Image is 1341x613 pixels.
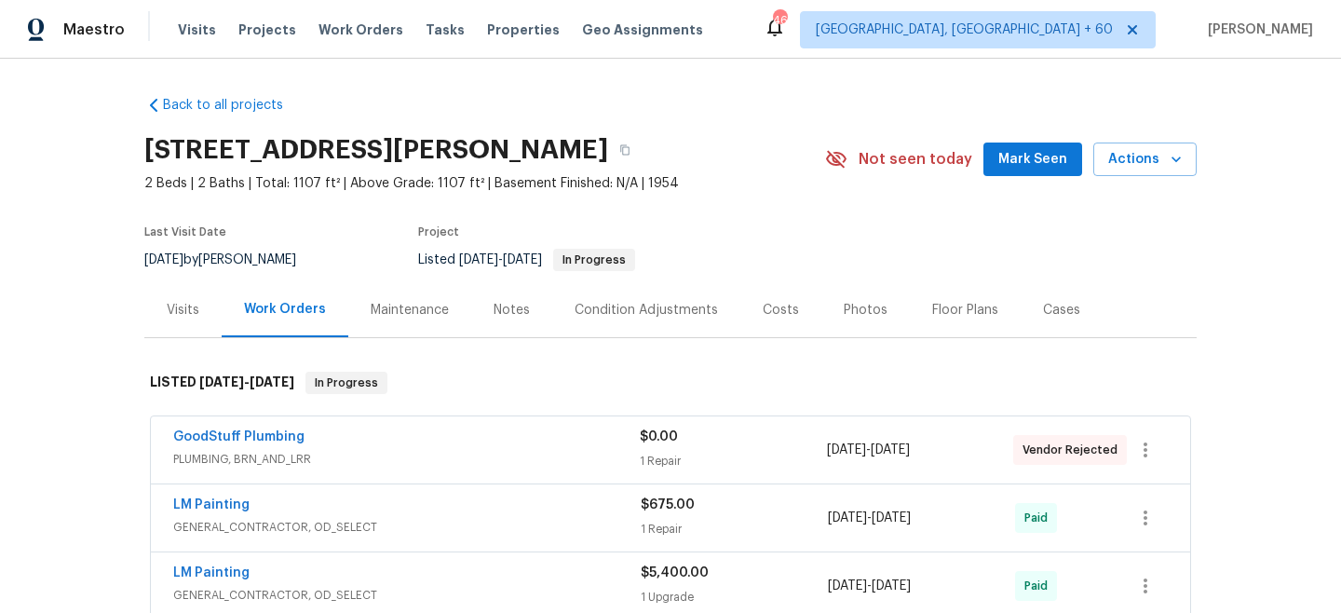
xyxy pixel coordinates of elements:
span: Visits [178,20,216,39]
span: [DATE] [871,443,910,456]
span: [DATE] [827,443,866,456]
span: - [828,509,911,527]
div: Condition Adjustments [575,301,718,320]
div: Notes [494,301,530,320]
span: GENERAL_CONTRACTOR, OD_SELECT [173,586,641,605]
span: [DATE] [144,253,183,266]
div: Photos [844,301,887,320]
span: 2 Beds | 2 Baths | Total: 1107 ft² | Above Grade: 1107 ft² | Basement Finished: N/A | 1954 [144,174,825,193]
a: LM Painting [173,498,250,511]
a: Back to all projects [144,96,323,115]
div: 1 Upgrade [641,588,828,606]
span: Projects [238,20,296,39]
span: [GEOGRAPHIC_DATA], [GEOGRAPHIC_DATA] + 60 [816,20,1113,39]
span: [DATE] [199,375,244,388]
div: 463 [773,11,786,30]
span: Actions [1108,148,1182,171]
span: Last Visit Date [144,226,226,238]
span: PLUMBING, BRN_AND_LRR [173,450,640,469]
span: Paid [1024,509,1055,527]
div: Costs [763,301,799,320]
span: [DATE] [250,375,294,388]
div: 1 Repair [640,452,826,470]
span: $0.00 [640,430,678,443]
h6: LISTED [150,372,294,394]
span: - [828,577,911,595]
span: - [199,375,294,388]
span: Properties [487,20,560,39]
div: Cases [1043,301,1080,320]
button: Actions [1093,143,1197,177]
span: In Progress [555,254,633,266]
span: Geo Assignments [582,20,703,39]
div: by [PERSON_NAME] [144,249,318,271]
span: [DATE] [503,253,542,266]
span: - [827,441,910,459]
span: [DATE] [828,579,867,593]
span: Maestro [63,20,125,39]
div: LISTED [DATE]-[DATE]In Progress [144,353,1197,413]
a: LM Painting [173,566,250,579]
span: $5,400.00 [641,566,709,579]
h2: [STREET_ADDRESS][PERSON_NAME] [144,141,608,159]
span: In Progress [307,374,386,392]
div: 1 Repair [641,520,828,538]
span: GENERAL_CONTRACTOR, OD_SELECT [173,518,641,537]
button: Copy Address [608,133,642,167]
span: Mark Seen [998,148,1067,171]
span: [DATE] [459,253,498,266]
span: [DATE] [828,511,867,524]
span: Project [418,226,459,238]
span: [PERSON_NAME] [1200,20,1313,39]
span: Listed [418,253,635,266]
a: GoodStuff Plumbing [173,430,305,443]
span: Paid [1024,577,1055,595]
div: Floor Plans [932,301,998,320]
button: Mark Seen [983,143,1082,177]
span: Not seen today [859,150,972,169]
span: - [459,253,542,266]
span: $675.00 [641,498,695,511]
div: Maintenance [371,301,449,320]
div: Visits [167,301,199,320]
span: Vendor Rejected [1023,441,1125,459]
span: Tasks [426,23,465,36]
span: [DATE] [872,579,911,593]
span: [DATE] [872,511,911,524]
div: Work Orders [244,300,326,319]
span: Work Orders [318,20,403,39]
